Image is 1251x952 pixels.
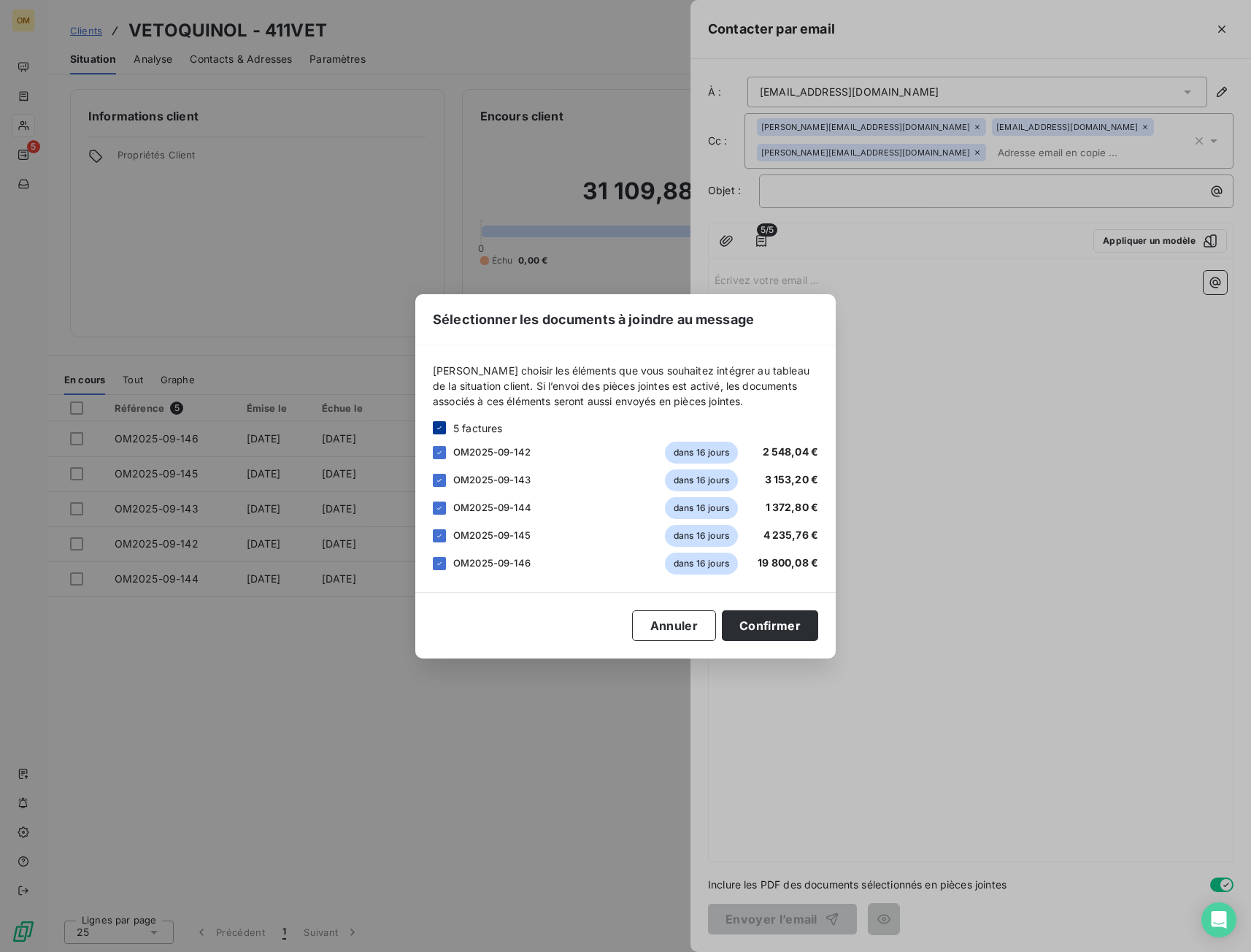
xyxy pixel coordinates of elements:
button: Annuler [632,610,716,641]
span: 5 factures [453,421,503,436]
span: OM2025-09-145 [453,529,531,541]
span: 19 800,08 € [758,556,818,569]
span: dans 16 jours [665,553,738,575]
span: 1 372,80 € [766,501,819,513]
span: 2 548,04 € [763,445,819,458]
span: dans 16 jours [665,442,738,464]
span: OM2025-09-143 [453,474,531,485]
span: Sélectionner les documents à joindre au message [433,310,754,329]
div: Open Intercom Messenger [1201,902,1236,937]
span: [PERSON_NAME] choisir les éléments que vous souhaitez intégrer au tableau de la situation client.... [433,363,818,409]
span: OM2025-09-144 [453,502,531,513]
button: Confirmer [722,610,818,641]
span: dans 16 jours [665,497,738,519]
span: 4 235,76 € [763,529,819,541]
span: dans 16 jours [665,469,738,491]
span: OM2025-09-146 [453,557,531,569]
span: OM2025-09-142 [453,446,531,458]
span: 3 153,20 € [765,473,819,485]
span: dans 16 jours [665,525,738,547]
